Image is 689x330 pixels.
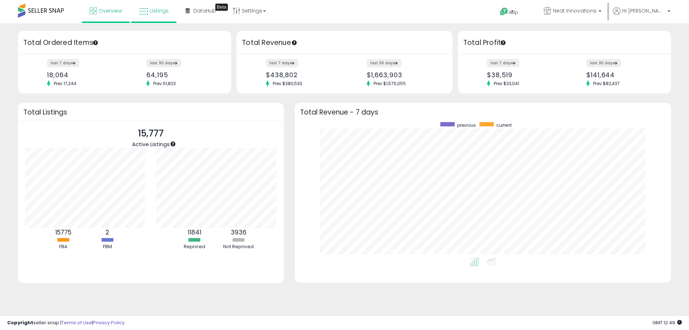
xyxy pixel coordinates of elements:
[215,4,228,11] div: Tooltip anchor
[188,228,201,237] b: 11841
[231,228,247,237] b: 3936
[586,59,621,67] label: last 30 days
[508,9,518,15] span: Help
[622,7,665,14] span: Hi [PERSON_NAME]
[367,71,440,79] div: $1,663,903
[269,80,306,87] span: Prev: $380,533
[7,319,33,326] strong: Copyright
[490,80,523,87] span: Prev: $33,041
[586,71,658,79] div: $141,644
[150,80,179,87] span: Prev: 61,823
[494,2,532,23] a: Help
[553,7,596,14] span: Neat Innovations
[55,228,71,237] b: 15775
[496,122,512,128] span: current
[7,320,125,326] div: seller snap | |
[150,7,169,14] span: Listings
[500,39,506,46] div: Tooltip anchor
[457,122,476,128] span: previous
[132,127,170,140] p: 15,777
[487,59,519,67] label: last 7 days
[367,59,402,67] label: last 30 days
[47,59,79,67] label: last 7 days
[47,71,119,79] div: 18,064
[86,243,129,250] div: FBM
[93,319,125,326] a: Privacy Policy
[61,319,92,326] a: Terms of Use
[50,80,80,87] span: Prev: 17,244
[106,228,109,237] b: 2
[173,243,216,250] div: Repriced
[300,110,666,115] h3: Total Revenue - 7 days
[291,39,297,46] div: Tooltip anchor
[23,110,278,115] h3: Total Listings
[613,7,670,23] a: Hi [PERSON_NAME]
[652,319,682,326] span: 2025-08-13 12:49 GMT
[500,7,508,16] i: Get Help
[146,71,219,79] div: 64,195
[193,7,216,14] span: DataHub
[146,59,181,67] label: last 30 days
[487,71,559,79] div: $38,519
[266,71,339,79] div: $438,802
[242,38,447,48] h3: Total Revenue
[132,140,170,148] span: Active Listings
[463,38,666,48] h3: Total Profit
[266,59,298,67] label: last 7 days
[370,80,409,87] span: Prev: $1,575,055
[217,243,260,250] div: Not Repriced
[42,243,85,250] div: FBA
[170,141,176,147] div: Tooltip anchor
[23,38,226,48] h3: Total Ordered Items
[92,39,99,46] div: Tooltip anchor
[99,7,122,14] span: Overview
[590,80,623,87] span: Prev: $82,437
